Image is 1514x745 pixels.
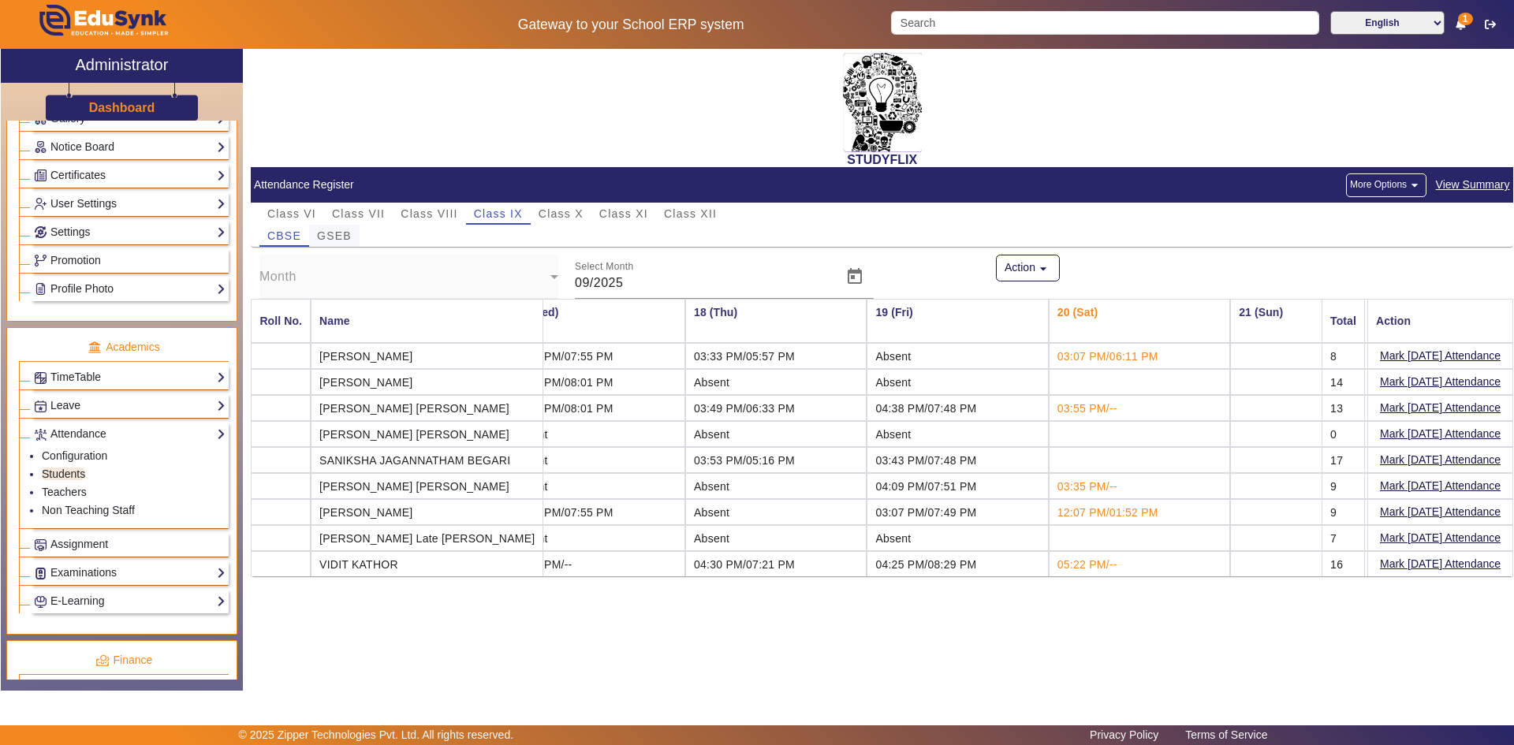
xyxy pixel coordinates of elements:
mat-card-header: Attendance Register [251,167,1513,203]
a: Non Teaching Staff [42,504,135,516]
a: Teachers [42,486,87,498]
img: Branchoperations.png [35,255,47,266]
td: 03:53 PM/05:16 PM [685,447,867,473]
img: academic.png [88,341,102,355]
span: Class VI [267,208,316,219]
button: Mark [DATE] Attendance [1378,554,1502,574]
span: Class VII [332,208,385,219]
p: © 2025 Zipper Technologies Pvt. Ltd. All rights reserved. [239,727,514,743]
button: Action [996,255,1061,281]
mat-cell: 0 [1322,421,1365,447]
h2: STUDYFLIX [251,152,1513,167]
span: Class VIII [401,208,457,219]
span: Assignment [50,538,108,550]
a: Assignment [34,535,226,553]
button: More Options [1346,173,1426,197]
mat-cell: [PERSON_NAME] [PERSON_NAME] [311,421,543,447]
mat-cell: 7 [1322,525,1365,551]
a: Administrator [1,49,243,83]
td: Absent [685,499,867,525]
span: Class IX [474,208,523,219]
mat-cell: 14 [1322,369,1365,395]
td: Absent [504,447,685,473]
mat-icon: arrow_drop_down [1407,177,1423,193]
span: GSEB [317,230,352,241]
td: Absent [867,343,1048,369]
mat-cell: [PERSON_NAME] [PERSON_NAME] [311,395,543,421]
button: Mark [DATE] Attendance [1378,424,1502,444]
td: Absent [504,473,685,499]
td: 12:07 PM/01:52 PM [1049,499,1230,525]
span: 1 [1458,13,1473,25]
span: CBSE [267,230,301,241]
td: Absent [685,525,867,551]
button: Mark [DATE] Attendance [1378,528,1502,548]
td: Absent [504,525,685,551]
th: 19 (Fri) [867,299,1048,343]
td: 03:07 PM/07:49 PM [867,499,1048,525]
td: 03:35 PM/-- [1049,473,1230,499]
button: Open calendar [836,258,874,296]
a: Terms of Service [1177,725,1275,745]
mat-cell: 16 [1322,551,1365,576]
h3: Dashboard [89,100,155,115]
td: 04:25 PM/08:29 PM [867,551,1048,576]
th: 17 (Wed) [504,299,685,343]
th: 21 (Sun) [1230,299,1411,343]
mat-cell: [PERSON_NAME] [311,369,543,395]
mat-cell: [PERSON_NAME] [311,343,543,369]
td: Absent [685,369,867,395]
img: Assignments.png [35,539,47,551]
td: 03:07 PM/06:11 PM [1049,343,1230,369]
mat-cell: [PERSON_NAME] Late [PERSON_NAME] [311,525,543,551]
td: 05:22 PM/-- [1049,551,1230,576]
td: 05:50 PM/07:55 PM [504,343,685,369]
td: 03:33 PM/05:57 PM [685,343,867,369]
th: 20 (Sat) [1049,299,1230,343]
mat-header-cell: Name [311,299,543,343]
td: 03:55 PM/-- [1049,395,1230,421]
img: 2da83ddf-6089-4dce-a9e2-416746467bdd [843,53,922,152]
td: Absent [867,369,1048,395]
span: View Summary [1435,176,1511,194]
button: Mark [DATE] Attendance [1378,450,1502,470]
a: Privacy Policy [1082,725,1166,745]
span: Promotion [50,254,101,266]
span: Class XII [664,208,717,219]
mat-header-cell: Roll No. [251,299,311,343]
mat-cell: 13 [1322,395,1365,421]
td: 03:49 PM/06:33 PM [685,395,867,421]
td: 03:47 PM/08:01 PM [504,395,685,421]
mat-cell: [PERSON_NAME] [311,499,543,525]
td: 03:43 PM/07:48 PM [867,447,1048,473]
mat-cell: 8 [1322,343,1365,369]
a: Promotion [34,251,226,270]
button: Mark [DATE] Attendance [1378,346,1502,366]
td: Absent [685,421,867,447]
td: 04:09 PM/07:51 PM [867,473,1048,499]
td: 04:15 PM/08:01 PM [504,369,685,395]
mat-cell: SANIKSHA JAGANNATHAM BEGARI [311,447,543,473]
img: finance.png [95,654,110,668]
span: Class XI [599,208,648,219]
td: Absent [867,421,1048,447]
th: 18 (Thu) [685,299,867,343]
td: Absent [504,421,685,447]
mat-cell: 9 [1322,499,1365,525]
mat-cell: 17 [1322,447,1365,473]
mat-header-cell: Action [1367,299,1513,343]
a: Configuration [42,449,107,462]
mat-cell: VIDIT KATHOR [311,551,543,576]
mat-cell: [PERSON_NAME] [PERSON_NAME] [311,473,543,499]
span: Class X [539,208,584,219]
h5: Gateway to your School ERP system [387,17,874,33]
td: 04:38 PM/07:48 PM [867,395,1048,421]
p: Academics [19,339,229,356]
mat-icon: arrow_drop_down [1035,261,1051,277]
td: 04:23 PM/-- [504,551,685,576]
button: Mark [DATE] Attendance [1378,398,1502,418]
mat-label: Select Month [575,262,634,272]
td: Absent [685,473,867,499]
button: Mark [DATE] Attendance [1378,476,1502,496]
mat-cell: 9 [1322,473,1365,499]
